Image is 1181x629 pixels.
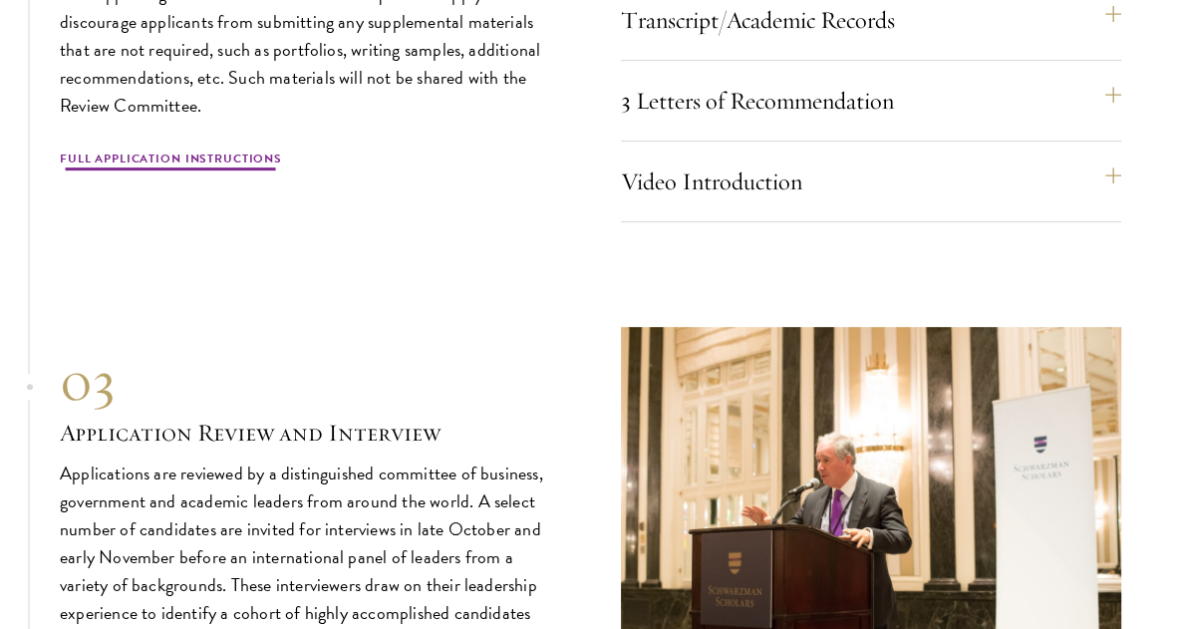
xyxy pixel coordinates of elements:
[60,346,561,416] div: 03
[60,416,561,450] h3: Application Review and Interview
[621,157,1122,205] button: Video Introduction
[621,77,1122,125] button: 3 Letters of Recommendation
[60,150,282,173] a: Full Application Instructions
